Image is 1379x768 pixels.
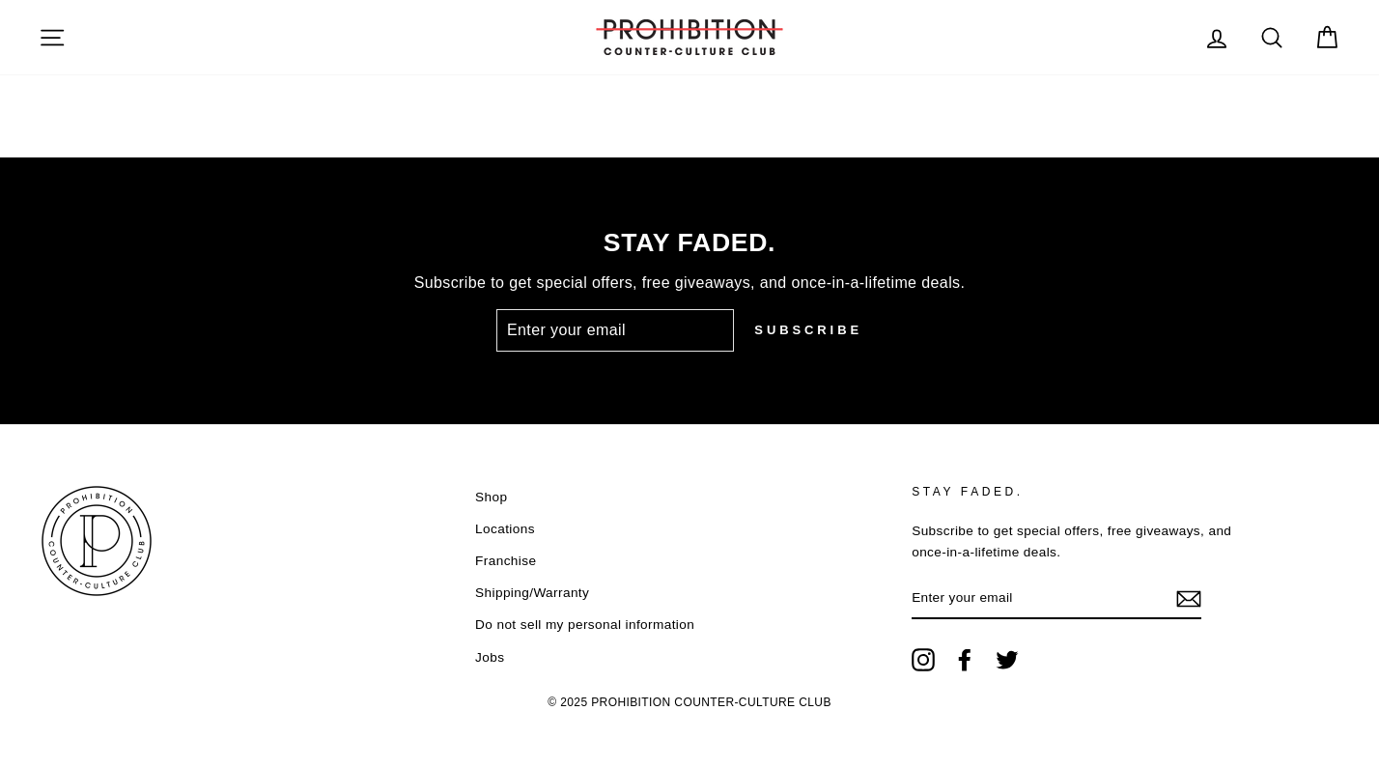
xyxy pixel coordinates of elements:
[475,547,536,576] a: Franchise
[475,515,535,544] a: Locations
[475,643,504,672] a: Jobs
[475,483,507,512] a: Shop
[39,230,1340,256] p: STAY FADED.
[734,309,883,352] button: Subscribe
[912,578,1201,620] input: Enter your email
[593,19,786,55] img: PROHIBITION COUNTER-CULTURE CLUB
[754,322,862,339] span: Subscribe
[912,521,1269,563] p: Subscribe to get special offers, free giveaways, and once-in-a-lifetime deals.
[475,579,589,608] a: Shipping/Warranty
[39,270,1340,296] p: Subscribe to get special offers, free giveaways, and once-in-a-lifetime deals.
[475,611,694,640] a: Do not sell my personal information
[39,686,1340,719] p: © 2025 PROHIBITION COUNTER-CULTURE CLUB
[39,483,155,599] img: PROHIBITION COUNTER-CULTURE CLUB
[496,309,734,352] input: Enter your email
[912,483,1269,501] p: STAY FADED.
